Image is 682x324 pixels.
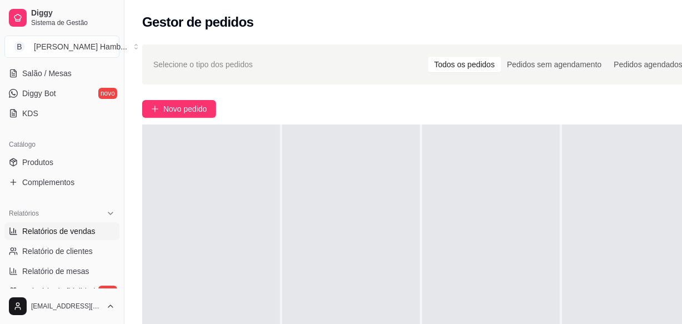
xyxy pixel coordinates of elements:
[153,58,253,71] span: Selecione o tipo dos pedidos
[4,104,119,122] a: KDS
[4,173,119,191] a: Complementos
[31,18,115,27] span: Sistema de Gestão
[4,4,119,31] a: DiggySistema de Gestão
[142,100,216,118] button: Novo pedido
[4,84,119,102] a: Diggy Botnovo
[4,293,119,320] button: [EMAIL_ADDRESS][DOMAIN_NAME]
[151,105,159,113] span: plus
[22,157,53,168] span: Produtos
[22,68,72,79] span: Salão / Mesas
[4,242,119,260] a: Relatório de clientes
[428,57,501,72] div: Todos os pedidos
[4,282,119,300] a: Relatório de fidelidadenovo
[31,302,102,311] span: [EMAIL_ADDRESS][DOMAIN_NAME]
[142,13,254,31] h2: Gestor de pedidos
[9,209,39,218] span: Relatórios
[4,262,119,280] a: Relatório de mesas
[34,41,127,52] div: [PERSON_NAME] Hamb ...
[22,286,99,297] span: Relatório de fidelidade
[501,57,608,72] div: Pedidos sem agendamento
[22,177,74,188] span: Complementos
[22,108,38,119] span: KDS
[4,153,119,171] a: Produtos
[22,88,56,99] span: Diggy Bot
[22,246,93,257] span: Relatório de clientes
[163,103,207,115] span: Novo pedido
[14,41,25,52] span: B
[22,226,96,237] span: Relatórios de vendas
[4,64,119,82] a: Salão / Mesas
[4,222,119,240] a: Relatórios de vendas
[31,8,115,18] span: Diggy
[4,36,119,58] button: Select a team
[22,266,89,277] span: Relatório de mesas
[4,136,119,153] div: Catálogo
